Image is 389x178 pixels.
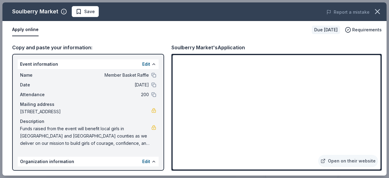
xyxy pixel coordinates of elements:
[12,23,39,36] button: Apply online
[171,44,245,51] div: Soulberry Market's Application
[20,72,61,79] span: Name
[61,91,149,98] span: 200
[142,61,150,68] button: Edit
[20,108,151,115] span: [STREET_ADDRESS]
[20,91,61,98] span: Attendance
[12,44,164,51] div: Copy and paste your information:
[318,155,378,167] a: Open on their website
[61,169,149,176] span: Girl Scouts of the Jersey Shore
[20,169,61,176] span: Name
[61,72,149,79] span: Member Basket Raffle
[18,157,159,166] div: Organization information
[345,26,382,33] button: Requirements
[352,26,382,33] span: Requirements
[18,59,159,69] div: Event information
[142,158,150,165] button: Edit
[20,81,61,89] span: Date
[326,9,370,16] button: Report a mistake
[84,8,95,15] span: Save
[20,101,156,108] div: Mailing address
[20,118,156,125] div: Description
[312,26,340,34] div: Due [DATE]
[61,81,149,89] span: [DATE]
[72,6,99,17] button: Save
[12,7,58,16] div: Soulberry Market
[20,125,151,147] span: Funds raised from the event will benefit local girls in [GEOGRAPHIC_DATA] and [GEOGRAPHIC_DATA] c...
